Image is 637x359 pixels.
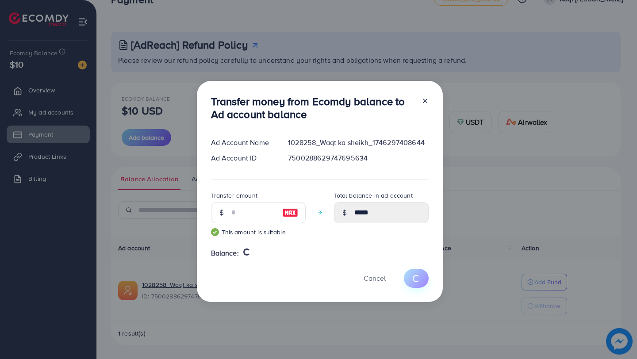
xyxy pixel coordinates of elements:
[334,191,413,200] label: Total balance in ad account
[353,269,397,288] button: Cancel
[211,228,219,236] img: guide
[282,207,298,218] img: image
[204,153,281,163] div: Ad Account ID
[211,248,239,258] span: Balance:
[211,191,257,200] label: Transfer amount
[211,95,414,121] h3: Transfer money from Ecomdy balance to Ad account balance
[281,137,435,148] div: 1028258_Waqt ka sheikh_1746297408644
[364,273,386,283] span: Cancel
[211,228,306,237] small: This amount is suitable
[281,153,435,163] div: 7500288629747695634
[204,137,281,148] div: Ad Account Name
